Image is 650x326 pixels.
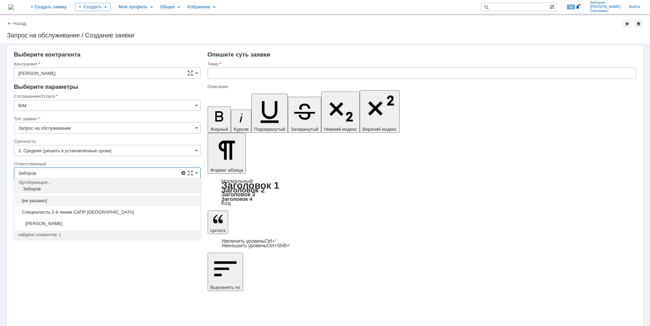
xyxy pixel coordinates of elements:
span: [не указано] [18,198,196,204]
span: Сложная форма [187,170,193,176]
div: Ответственный [14,162,199,166]
span: Жирный [210,127,228,132]
span: Нижний индекс [324,127,357,132]
div: Формат абзаца [208,179,636,206]
button: Курсив [231,110,251,133]
span: Выберите параметры [14,84,78,90]
div: Зиборов [16,186,200,192]
span: Верхний индекс [362,127,397,132]
button: Жирный [208,106,231,133]
a: Заголовок 3 [222,191,255,197]
div: Тема [208,62,635,66]
span: Подчеркнутый [254,127,285,132]
div: Создать [75,3,110,11]
div: Описание [208,84,635,89]
span: 68 [567,5,575,9]
button: Формат абзаца [208,133,246,174]
a: Перейти на домашнюю страницу [8,4,14,10]
a: Increase [222,238,276,244]
button: Выровнять по [208,253,243,291]
a: Заголовок 4 [222,196,252,202]
a: Заголовок 2 [222,186,265,194]
span: Выровнять по [210,285,240,290]
span: [PERSON_NAME] [590,5,621,9]
span: Ctrl+Shift+' [266,243,290,248]
button: Нижний индекс [321,92,360,133]
div: Цитата [208,239,636,248]
span: Зиборов [590,1,621,5]
div: Срочность [14,139,199,144]
span: Специалисты 2-й линии САПР [GEOGRAPHIC_DATA] [18,209,196,215]
a: Назад [13,21,26,26]
div: Тип заявки [14,117,199,121]
div: Добавить в избранное [623,19,631,28]
span: Опишите суть заявки [208,51,270,58]
img: logo [8,4,14,10]
a: Заголовок 1 [222,180,280,191]
span: Цитата [210,228,226,233]
span: Формат абзаца [210,168,243,173]
a: Код [222,200,231,206]
button: Верхний индекс [360,90,400,133]
span: Зачеркнутый [291,127,318,132]
button: Зачеркнутый [288,97,321,133]
span: Удалить [181,170,186,176]
div: Соглашение/Услуга [14,94,199,98]
div: Сделать домашней страницей [634,19,643,28]
div: содержащие... [16,180,200,186]
div: найдено элементов: 1 [18,232,196,238]
span: Выберите контрагента [14,51,81,58]
div: Контрагент [14,62,199,66]
span: Сложная форма [187,70,193,76]
button: Цитата [208,211,228,234]
a: Decrease [222,243,291,248]
span: Сергеевич [590,9,621,13]
a: Нормальный [222,178,253,184]
span: [PERSON_NAME] [18,221,196,226]
div: Запрос на обслуживание / Создание заявки [7,32,643,39]
span: Расширенный поиск [549,3,556,10]
span: Курсив [234,127,249,132]
span: Ctrl+' [265,238,276,244]
button: Подчеркнутый [251,94,288,133]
